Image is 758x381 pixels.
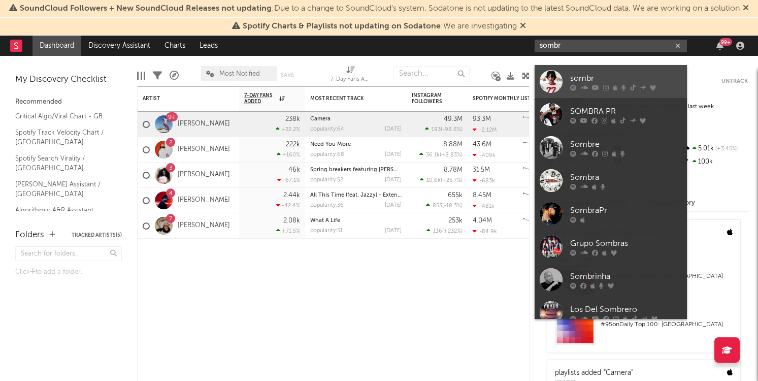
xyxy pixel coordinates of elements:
[276,228,300,234] div: +71.5 %
[81,36,157,56] a: Discovery Assistant
[433,229,442,234] span: 136
[473,228,497,235] div: -84.9k
[433,203,442,209] span: 853
[153,61,162,90] div: Filters
[178,171,230,179] a: [PERSON_NAME]
[385,126,402,132] div: [DATE]
[426,152,440,158] span: 36.1k
[448,217,463,224] div: 253k
[570,237,682,249] div: Grupo Sombras
[310,96,386,102] div: Most Recent Track
[310,142,351,147] a: Need You More
[535,263,687,296] a: Sombrinha
[412,92,447,105] div: Instagram Followers
[425,126,463,133] div: ( )
[15,74,122,86] div: My Discovery Checklist
[716,42,723,50] button: 99+
[535,65,687,98] a: sombr
[15,205,112,226] a: Algorithmic A&R Assistant ([GEOGRAPHIC_DATA])
[473,96,549,102] div: Spotify Monthly Listeners
[385,228,402,234] div: [DATE]
[444,203,461,209] span: -18.3 %
[570,303,682,315] div: Los Del Sombrero
[432,127,441,133] span: 193
[285,116,300,122] div: 238k
[15,246,122,261] input: Search for folders...
[15,127,112,148] a: Spotify Track Velocity Chart / [GEOGRAPHIC_DATA]
[473,116,491,122] div: 93.3M
[288,167,300,173] div: 46k
[243,22,517,30] span: : We are investigating
[385,177,402,183] div: [DATE]
[20,5,740,13] span: : Due to a change to SoundCloud's system, Sodatone is not updating to the latest SoundCloud data....
[518,137,564,163] svg: Chart title
[601,319,733,331] div: # 95 on Daily Top 100: [GEOGRAPHIC_DATA]
[286,141,300,148] div: 222k
[310,218,340,224] a: What A Life
[157,36,192,56] a: Charts
[604,369,633,376] a: "Camera"
[570,138,682,150] div: Sombre
[535,164,687,197] a: Sombra
[283,192,300,199] div: 2.44k
[444,229,461,234] span: +232 %
[570,171,682,183] div: Sombra
[520,22,526,30] span: Dismiss
[420,177,463,183] div: ( )
[310,177,343,183] div: popularity: 52
[178,145,230,154] a: [PERSON_NAME]
[535,197,687,230] a: SombraPr
[310,167,402,173] div: Spring breakers featuring kesha
[555,368,633,378] div: playlists added
[310,116,402,122] div: Camera
[426,178,441,183] span: 10.6k
[15,96,122,108] div: Recommended
[518,163,564,188] svg: Chart title
[219,71,260,77] span: Most Notified
[535,40,687,52] input: Search for artists
[448,192,463,199] div: 655k
[385,203,402,208] div: [DATE]
[310,152,344,157] div: popularity: 68
[243,22,441,30] span: Spotify Charts & Playlists not updating on Sodatone
[680,155,748,169] div: 100k
[15,111,112,122] a: Critical Algo/Viral Chart - GB
[310,193,419,198] a: All This Time (feat. Jazzy) - Extended Mix
[570,105,682,117] div: SOMBRA PR
[277,151,300,158] div: +160 %
[426,202,463,209] div: ( )
[137,61,145,90] div: Edit Columns
[570,204,682,216] div: SombraPr
[442,178,461,183] span: +25.7 %
[276,126,300,133] div: +22.2 %
[714,146,738,152] span: +3.45 %
[444,167,463,173] div: 8.78M
[547,304,740,353] a: #95onDaily Top 100: [GEOGRAPHIC_DATA]
[570,72,682,84] div: sombr
[277,177,300,183] div: -67.1 %
[426,228,463,234] div: ( )
[535,230,687,263] a: Grupo Sombras
[32,36,81,56] a: Dashboard
[570,270,682,282] div: Sombrinha
[192,36,225,56] a: Leads
[473,167,490,173] div: 31.5M
[442,127,461,133] span: -98.8 %
[15,153,112,174] a: Spotify Search Virality / [GEOGRAPHIC_DATA]
[310,142,402,147] div: Need You More
[15,229,44,241] div: Folders
[178,196,230,205] a: [PERSON_NAME]
[535,131,687,164] a: Sombre
[441,152,461,158] span: +8.83 %
[331,61,371,90] div: 7-Day Fans Added (7-Day Fans Added)
[310,167,423,173] a: Spring breakers featuring [PERSON_NAME]
[310,203,344,208] div: popularity: 36
[170,61,179,90] div: A&R Pipeline
[518,213,564,239] svg: Chart title
[473,152,496,158] div: -409k
[310,116,331,122] a: Camera
[310,193,402,198] div: All This Time (feat. Jazzy) - Extended Mix
[178,120,230,129] a: [PERSON_NAME]
[473,126,497,133] div: -2.12M
[719,38,732,46] div: 99 +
